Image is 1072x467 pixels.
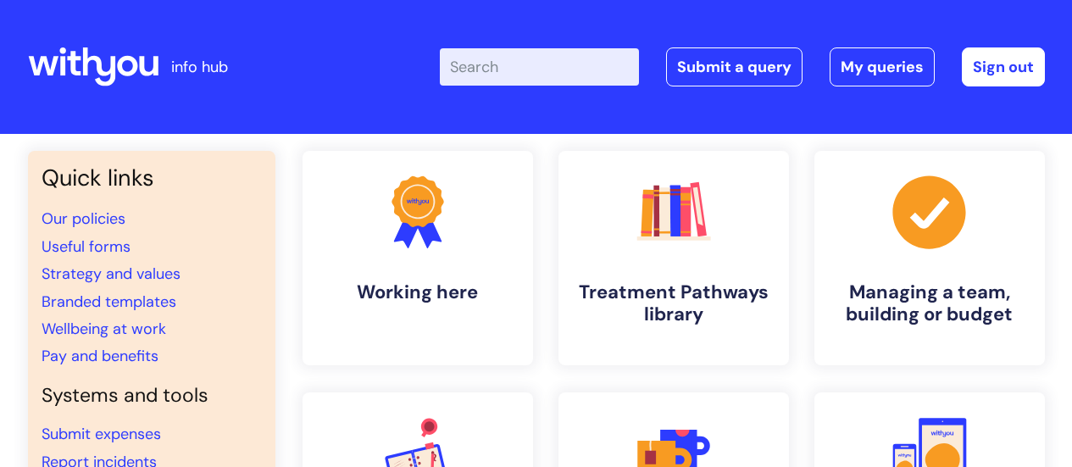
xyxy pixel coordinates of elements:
a: Working here [303,151,533,365]
a: Our policies [42,208,125,229]
a: Managing a team, building or budget [814,151,1045,365]
a: My queries [830,47,935,86]
a: Submit a query [666,47,803,86]
a: Pay and benefits [42,346,158,366]
div: | - [440,47,1045,86]
h4: Treatment Pathways library [572,281,775,326]
input: Search [440,48,639,86]
a: Wellbeing at work [42,319,166,339]
a: Branded templates [42,292,176,312]
a: Strategy and values [42,264,181,284]
h3: Quick links [42,164,262,192]
a: Submit expenses [42,424,161,444]
h4: Working here [316,281,519,303]
h4: Managing a team, building or budget [828,281,1031,326]
h4: Systems and tools [42,384,262,408]
a: Sign out [962,47,1045,86]
a: Treatment Pathways library [558,151,789,365]
a: Useful forms [42,236,131,257]
p: info hub [171,53,228,81]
